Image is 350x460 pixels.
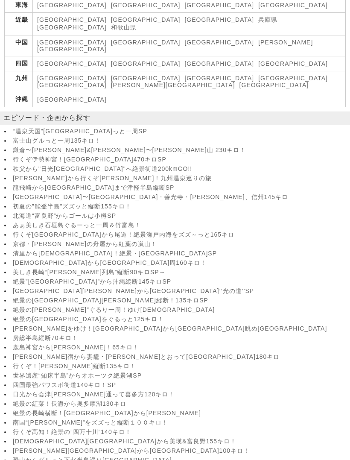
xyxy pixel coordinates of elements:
a: [GEOGRAPHIC_DATA] [111,39,181,46]
th: 九州 [5,72,33,93]
a: 絶景の[GEOGRAPHIC_DATA][PERSON_NAME]縦断！135キロSP [13,297,348,305]
a: 北海道“富良野”からゴールは小樽SP [13,213,348,220]
a: [GEOGRAPHIC_DATA] [37,24,107,31]
a: [GEOGRAPHIC_DATA] [258,61,328,67]
a: 鹿島神宮から[PERSON_NAME]！65キロ！ [13,344,348,352]
a: [GEOGRAPHIC_DATA] [184,75,254,82]
a: [PERSON_NAME][GEOGRAPHIC_DATA] [37,39,313,53]
a: [GEOGRAPHIC_DATA] [37,97,107,103]
a: 初夏の”能登半島”ズズッと縦断155キロ！ [13,203,348,211]
a: 日光から会津[PERSON_NAME]通って喜多方120キロ！ [13,391,348,399]
a: 絶景の[GEOGRAPHIC_DATA]をぐるっと125キロ！ [13,316,348,324]
th: 中国 [5,36,33,57]
a: [PERSON_NAME]をゆけ！[GEOGRAPHIC_DATA]から[GEOGRAPHIC_DATA]眺め[GEOGRAPHIC_DATA] [13,325,348,333]
a: [GEOGRAPHIC_DATA] [111,75,181,82]
a: [PERSON_NAME][GEOGRAPHIC_DATA] [111,82,235,89]
a: [GEOGRAPHIC_DATA][PERSON_NAME]から[GEOGRAPHIC_DATA]’’光の道’’SP [13,288,348,296]
a: 房総半島縦断70キロ！ [13,335,348,343]
a: 龍飛崎から[GEOGRAPHIC_DATA]まで津軽半島縦断SP [13,185,348,192]
a: 四国最強パワスポ街道140キロ！SP [13,382,348,390]
a: 秩父から"日光[GEOGRAPHIC_DATA]"へ絶景街道200kmGO!! [13,166,348,173]
a: 行くぞ[GEOGRAPHIC_DATA]から尾道！絶景瀬戸内海をズズ～っと165キロ [13,231,348,239]
a: 兵庫県 [258,17,277,23]
a: [GEOGRAPHIC_DATA] [111,2,181,9]
a: [GEOGRAPHIC_DATA]〜[GEOGRAPHIC_DATA]・善光寺・[PERSON_NAME]、信州145キロ [13,194,348,202]
a: [GEOGRAPHIC_DATA] [37,17,107,23]
a: [GEOGRAPHIC_DATA] [184,17,254,23]
a: [GEOGRAPHIC_DATA] [37,39,107,46]
a: [GEOGRAPHIC_DATA] [37,2,107,9]
a: 南国“[PERSON_NAME]”をズズっと縦断１００キロ！ [13,419,348,427]
a: [GEOGRAPHIC_DATA] [111,17,181,23]
a: 絶景”[GEOGRAPHIC_DATA]”から沖縄縦断145キロSP [13,278,348,286]
a: [GEOGRAPHIC_DATA] [258,2,328,9]
a: 絶景の長崎横断！[GEOGRAPHIC_DATA]から[PERSON_NAME] [13,410,348,418]
a: [PERSON_NAME][GEOGRAPHIC_DATA]から[GEOGRAPHIC_DATA]100キロ！ [13,448,348,455]
a: [PERSON_NAME]宿から妻籠・[PERSON_NAME]とおって[GEOGRAPHIC_DATA]180キロ [13,354,348,361]
a: [GEOGRAPHIC_DATA] [37,75,107,82]
a: あぁ美しき石垣島ぐるーっと一周＆竹富島！ [13,222,348,230]
th: 四国 [5,57,33,72]
a: 清里から[DEMOGRAPHIC_DATA]！絶景・[GEOGRAPHIC_DATA]SP [13,250,348,258]
a: 行くぞ！[PERSON_NAME]縦断135キロ！ [13,363,348,371]
th: 近畿 [5,13,33,36]
a: 富士山グルっと一周135キロ！ [13,138,348,145]
a: [GEOGRAPHIC_DATA] [184,61,254,67]
a: 京都・[PERSON_NAME]の舟屋から紅葉の嵐山！ [13,241,348,249]
a: [DEMOGRAPHIC_DATA][GEOGRAPHIC_DATA]から美瑛&富良野155キロ！ [13,438,348,446]
a: 世界遺産“知床半島”からオホーツク絶景湖SP [13,372,348,380]
a: [GEOGRAPHIC_DATA] [37,82,107,89]
a: [GEOGRAPHIC_DATA] [258,75,328,82]
a: [PERSON_NAME]から行くぞ[PERSON_NAME]！九州温泉巡りの旅 [13,175,348,183]
a: 行くぞ高知！絶景の”四万十川”140キロ！ [13,429,348,437]
a: [GEOGRAPHIC_DATA] [111,61,181,67]
th: 沖縄 [5,93,33,108]
a: [GEOGRAPHIC_DATA] [184,39,254,46]
a: 行くぞ伊勢神宮！[GEOGRAPHIC_DATA]470キロSP [13,156,348,164]
a: 絶景の紅葉！長瀞から奥多摩湖130キロ [13,401,348,408]
a: [GEOGRAPHIC_DATA] [239,82,309,89]
a: 美しき長崎“[PERSON_NAME]列島”縦断90キロSP～ [13,269,348,277]
a: “温泉天国”[GEOGRAPHIC_DATA]っと一周SP [13,128,348,136]
a: [GEOGRAPHIC_DATA] [37,61,107,67]
a: 鎌倉〜[PERSON_NAME]&[PERSON_NAME]〜[PERSON_NAME]山 230キロ！ [13,147,348,155]
a: 絶景の[PERSON_NAME]”ぐるり一周！ゆけ[DEMOGRAPHIC_DATA] [13,307,348,314]
a: [DEMOGRAPHIC_DATA]から[GEOGRAPHIC_DATA]周160キロ！ [13,260,348,267]
a: [GEOGRAPHIC_DATA] [184,2,254,9]
a: 和歌山県 [111,24,137,31]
